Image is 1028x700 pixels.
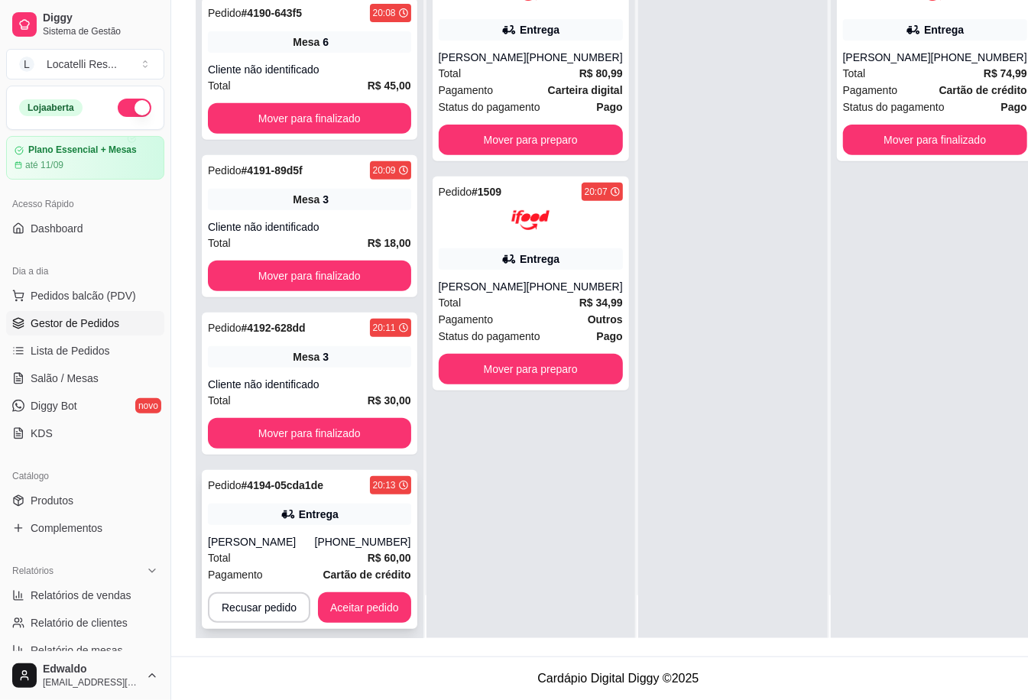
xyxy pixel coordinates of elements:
[548,84,623,96] strong: Carteira digital
[31,426,53,441] span: KDS
[299,507,339,522] div: Entrega
[31,221,83,236] span: Dashboard
[6,611,164,635] a: Relatório de clientes
[439,294,462,311] span: Total
[6,49,164,79] button: Select a team
[368,237,411,249] strong: R$ 18,00
[511,201,550,239] img: ifood
[43,25,158,37] span: Sistema de Gestão
[6,6,164,43] a: DiggySistema de Gestão
[208,377,411,392] div: Cliente não identificado
[579,67,623,79] strong: R$ 80,99
[439,354,623,384] button: Mover para preparo
[31,588,131,603] span: Relatórios de vendas
[6,216,164,241] a: Dashboard
[6,259,164,284] div: Dia a dia
[931,50,1027,65] div: [PHONE_NUMBER]
[31,643,123,658] span: Relatório de mesas
[43,676,140,689] span: [EMAIL_ADDRESS][DOMAIN_NAME]
[31,316,119,331] span: Gestor de Pedidos
[439,65,462,82] span: Total
[208,77,231,94] span: Total
[368,394,411,407] strong: R$ 30,00
[31,371,99,386] span: Salão / Mesas
[843,82,898,99] span: Pagamento
[19,99,83,116] div: Loja aberta
[208,62,411,77] div: Cliente não identificado
[6,464,164,488] div: Catálogo
[6,339,164,363] a: Lista de Pedidos
[439,125,623,155] button: Mover para preparo
[43,663,140,676] span: Edwaldo
[6,366,164,391] a: Salão / Mesas
[6,638,164,663] a: Relatório de mesas
[843,99,945,115] span: Status do pagamento
[843,125,1027,155] button: Mover para finalizado
[323,349,329,365] div: 3
[585,186,608,198] div: 20:07
[924,22,964,37] div: Entrega
[208,534,315,549] div: [PERSON_NAME]
[939,84,1027,96] strong: Cartão de crédito
[439,186,472,198] span: Pedido
[19,57,34,72] span: L
[472,186,501,198] strong: # 1509
[242,479,323,491] strong: # 4194-05cda1de
[323,34,329,50] div: 6
[984,67,1027,79] strong: R$ 74,99
[6,311,164,335] a: Gestor de Pedidos
[208,164,242,177] span: Pedido
[439,50,527,65] div: [PERSON_NAME]
[6,583,164,608] a: Relatórios de vendas
[1001,101,1027,113] strong: Pago
[6,192,164,216] div: Acesso Rápido
[373,7,396,19] div: 20:08
[373,322,396,334] div: 20:11
[31,493,73,508] span: Produtos
[527,50,623,65] div: [PHONE_NUMBER]
[6,516,164,540] a: Complementos
[6,394,164,418] a: Diggy Botnovo
[293,349,319,365] span: Mesa
[208,7,242,19] span: Pedido
[439,279,527,294] div: [PERSON_NAME]
[6,657,164,694] button: Edwaldo[EMAIL_ADDRESS][DOMAIN_NAME]
[31,398,77,413] span: Diggy Bot
[208,322,242,334] span: Pedido
[242,164,303,177] strong: # 4191-89d5f
[439,328,540,345] span: Status do pagamento
[43,11,158,25] span: Diggy
[597,330,623,342] strong: Pago
[373,479,396,491] div: 20:13
[208,392,231,409] span: Total
[315,534,411,549] div: [PHONE_NUMBER]
[368,552,411,564] strong: R$ 60,00
[439,82,494,99] span: Pagamento
[439,311,494,328] span: Pagamento
[208,261,411,291] button: Mover para finalizado
[208,566,263,583] span: Pagamento
[208,418,411,449] button: Mover para finalizado
[6,421,164,446] a: KDS
[28,144,137,156] article: Plano Essencial + Mesas
[118,99,151,117] button: Alterar Status
[318,592,411,623] button: Aceitar pedido
[588,313,623,326] strong: Outros
[373,164,396,177] div: 20:09
[242,322,306,334] strong: # 4192-628dd
[293,34,319,50] span: Mesa
[25,159,63,171] article: até 11/09
[31,615,128,630] span: Relatório de clientes
[439,99,540,115] span: Status do pagamento
[579,297,623,309] strong: R$ 34,99
[843,50,931,65] div: [PERSON_NAME]
[31,288,136,303] span: Pedidos balcão (PDV)
[368,79,411,92] strong: R$ 45,00
[323,569,410,581] strong: Cartão de crédito
[31,343,110,358] span: Lista de Pedidos
[323,192,329,207] div: 3
[208,103,411,134] button: Mover para finalizado
[208,235,231,251] span: Total
[208,549,231,566] span: Total
[527,279,623,294] div: [PHONE_NUMBER]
